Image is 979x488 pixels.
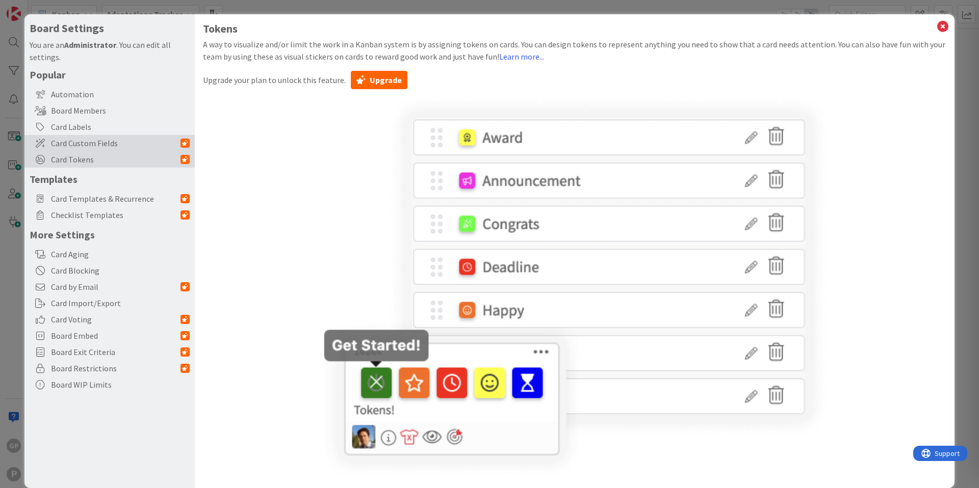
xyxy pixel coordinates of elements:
div: Board WIP Limits [24,376,195,393]
span: Board Exit Criteria [51,346,181,358]
div: Automation [24,86,195,102]
div: A way to visualize and/or limit the work in a Kanban system is by assigning tokens on cards. You ... [203,38,946,63]
span: Card Custom Fields [51,137,181,149]
a: Learn more... [499,51,544,62]
div: Card Blocking [24,262,195,279]
span: Board Embed [51,330,181,342]
span: Card Voting [51,313,181,326]
span: Support [21,2,46,14]
span: Card by Email [51,281,181,293]
div: Card Labels [24,119,195,135]
b: Administrator [64,40,116,50]
div: You are an . You can edit all settings. [30,39,190,63]
img: tokens.png [320,94,830,480]
span: Board Restrictions [51,362,181,374]
h5: More Settings [30,228,190,241]
h5: Templates [30,173,190,185]
div: Board Members [24,102,195,119]
div: Card Aging [24,246,195,262]
span: Card Tokens [51,153,181,166]
h1: Tokens [203,22,946,35]
div: Card Import/Export [24,295,195,311]
span: Card Templates & Recurrence [51,193,181,205]
button: Upgrade [351,71,407,89]
h5: Popular [30,68,190,81]
div: Upgrade your plan to unlock this feature. [203,71,946,89]
h4: Board Settings [30,22,190,35]
span: Checklist Templates [51,209,181,221]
